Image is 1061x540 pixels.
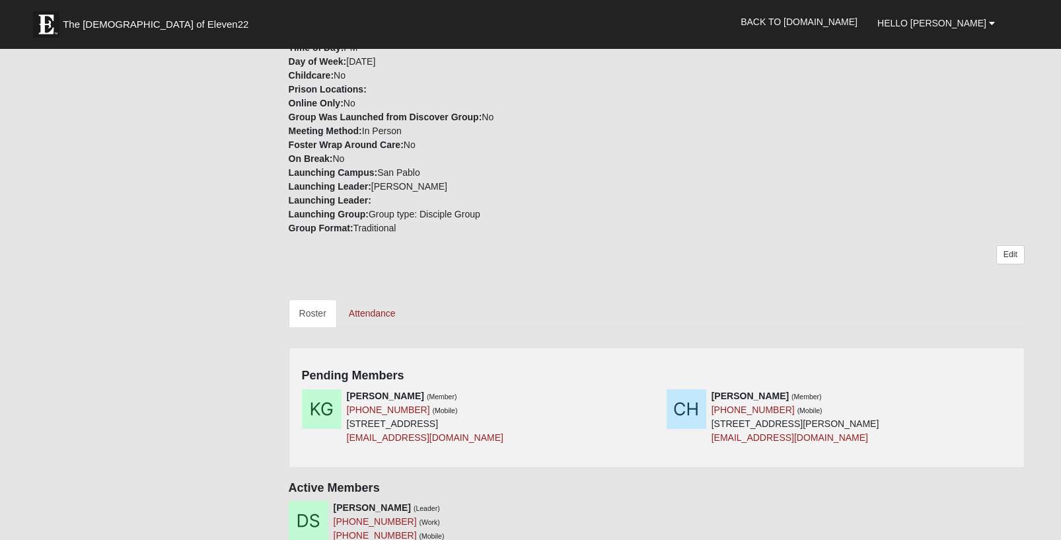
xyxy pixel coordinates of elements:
[289,181,371,192] strong: Launching Leader:
[347,405,430,415] a: [PHONE_NUMBER]
[289,139,404,150] strong: Foster Wrap Around Care:
[347,432,503,443] a: [EMAIL_ADDRESS][DOMAIN_NAME]
[433,406,458,414] small: (Mobile)
[289,70,334,81] strong: Childcare:
[26,5,291,38] a: The [DEMOGRAPHIC_DATA] of Eleven22
[289,223,353,233] strong: Group Format:
[289,209,369,219] strong: Launching Group:
[302,369,1011,383] h4: Pending Members
[289,112,482,122] strong: Group Was Launched from Discover Group:
[996,245,1025,264] a: Edit
[712,389,879,445] div: [STREET_ADDRESS][PERSON_NAME]
[867,7,1005,40] a: Hello [PERSON_NAME]
[33,11,59,38] img: Eleven22 logo
[289,98,344,108] strong: Online Only:
[791,393,822,401] small: (Member)
[712,391,789,401] strong: [PERSON_NAME]
[414,504,440,512] small: (Leader)
[712,432,868,443] a: [EMAIL_ADDRESS][DOMAIN_NAME]
[877,18,986,28] span: Hello [PERSON_NAME]
[289,299,337,327] a: Roster
[712,405,795,415] a: [PHONE_NUMBER]
[289,481,1025,496] h4: Active Members
[289,56,347,67] strong: Day of Week:
[289,153,333,164] strong: On Break:
[63,18,248,31] span: The [DEMOGRAPHIC_DATA] of Eleven22
[797,406,823,414] small: (Mobile)
[289,84,367,95] strong: Prison Locations:
[427,393,457,401] small: (Member)
[289,126,362,136] strong: Meeting Method:
[347,391,424,401] strong: [PERSON_NAME]
[731,5,867,38] a: Back to [DOMAIN_NAME]
[289,195,371,206] strong: Launching Leader:
[338,299,406,327] a: Attendance
[334,502,411,513] strong: [PERSON_NAME]
[289,167,378,178] strong: Launching Campus:
[347,389,503,445] div: [STREET_ADDRESS]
